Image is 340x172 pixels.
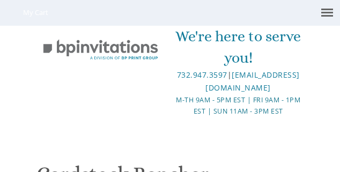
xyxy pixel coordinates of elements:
[171,94,306,117] div: M-Th 9am - 5pm EST | Fri 9am - 1pm EST | Sun 11am - 3pm EST
[177,70,227,80] a: 732.947.3597
[171,26,306,69] div: We're here to serve you!
[171,69,306,94] div: |
[205,70,299,93] a: [EMAIL_ADDRESS][DOMAIN_NAME]
[34,34,167,66] img: BP Invitation Loft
